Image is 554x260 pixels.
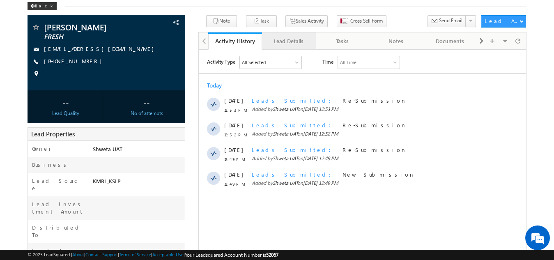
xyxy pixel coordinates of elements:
[25,72,44,79] span: [DATE]
[74,106,99,112] span: Shweta UAT
[28,2,57,10] div: Back
[28,2,61,9] a: Back
[246,15,277,27] button: Task
[14,43,34,54] img: d_60004797649_company_0_60004797649
[30,94,102,110] div: --
[144,121,216,128] span: New Submission
[135,4,154,24] div: Minimize live chat window
[25,106,50,113] span: 12:49 PM
[53,72,137,79] span: Leads Submitted
[11,76,150,195] textarea: Type your message and hit 'Enter'
[32,161,69,168] label: Business
[25,121,44,129] span: [DATE]
[41,7,103,19] div: All Selected
[25,97,44,104] span: [DATE]
[152,252,184,257] a: Acceptable Use
[481,15,526,28] button: Lead Actions
[44,33,141,41] span: FRESH
[350,17,383,25] span: Cross Sell Form
[322,36,362,46] div: Tasks
[430,36,470,46] div: Documents
[104,56,140,62] span: [DATE] 12:53 PM
[32,247,71,255] label: Lead Age
[25,47,44,55] span: [DATE]
[110,110,183,117] div: No of attempts
[53,105,292,113] span: Added by on
[72,252,84,257] a: About
[141,9,158,16] div: All Time
[144,47,208,54] span: Re-Submission
[93,145,122,152] span: Shweta UAT
[370,32,423,50] a: Notes
[91,247,185,259] div: 0 Days
[32,200,85,215] label: Lead Investment Amount
[32,224,85,239] label: Distributed To
[53,56,292,63] span: Added by on
[8,6,37,18] span: Activity Type
[25,131,50,138] span: 12:49 PM
[25,81,50,89] span: 12:52 PM
[104,106,140,112] span: [DATE] 12:49 PM
[485,17,520,25] div: Lead Actions
[214,37,256,45] div: Activity History
[53,121,137,128] span: Leads Submitted
[30,110,102,117] div: Lead Quality
[43,9,67,16] div: All Selected
[262,32,316,50] a: Lead Details
[43,43,138,54] div: Chat with us now
[208,32,262,50] a: Activity History
[32,145,51,152] label: Owner
[53,81,292,88] span: Added by on
[44,58,106,66] span: [PHONE_NUMBER]
[337,15,386,27] button: Cross Sell Form
[104,130,140,136] span: [DATE] 12:49 PM
[376,36,416,46] div: Notes
[316,32,370,50] a: Tasks
[32,177,85,192] label: Lead Source
[104,81,140,87] span: [DATE] 12:52 PM
[28,251,278,259] span: © 2025 LeadSquared | | | | |
[269,36,308,46] div: Lead Details
[119,252,151,257] a: Terms of Service
[74,130,99,136] span: Shweta UAT
[439,17,462,24] span: Send Email
[112,202,149,213] em: Start Chat
[144,72,208,79] span: Re-Submission
[44,45,158,52] a: [EMAIL_ADDRESS][DOMAIN_NAME]
[8,32,35,39] div: Today
[53,47,137,54] span: Leads Submitted
[44,23,141,31] span: [PERSON_NAME]
[428,15,466,27] button: Send Email
[124,6,135,18] span: Time
[206,15,237,27] button: Note
[266,252,278,258] span: 52067
[53,97,137,104] span: Leads Submitted
[85,252,118,257] a: Contact Support
[285,15,328,27] button: Sales Activity
[25,57,50,64] span: 12:53 PM
[91,177,185,189] div: KMBL_KSLP
[423,32,477,50] a: Documents
[74,81,99,87] span: Shweta UAT
[53,130,292,137] span: Added by on
[144,97,208,104] span: Re-Submission
[110,94,183,110] div: --
[74,56,99,62] span: Shweta UAT
[185,252,278,258] span: Your Leadsquared Account Number is
[31,130,75,138] span: Lead Properties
